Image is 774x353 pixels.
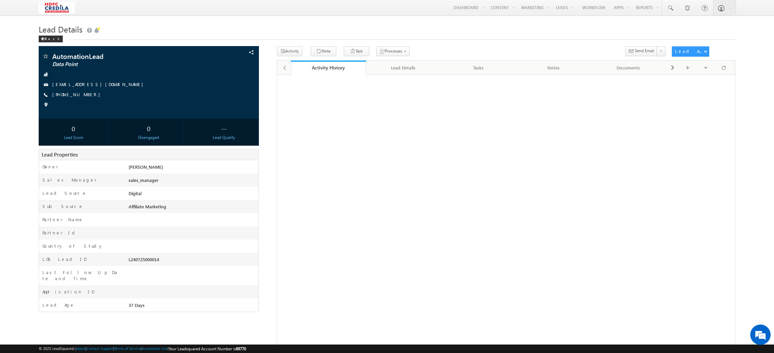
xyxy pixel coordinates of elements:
[114,346,141,351] a: Terms of Service
[52,61,191,68] span: Data Point
[42,269,118,282] label: Last Follow Up Date and Time
[127,256,259,266] div: L240725000014
[39,346,246,352] span: © 2025 LeadSquared | | | | |
[191,122,257,134] div: --
[39,2,75,14] img: Custom Logo
[597,64,660,72] div: Documents
[42,190,87,196] label: Lead Source
[291,61,366,75] a: Activity History
[42,230,77,236] label: Partner Id
[344,46,369,56] button: Task
[127,302,259,311] div: 37 Days
[236,346,246,351] span: 69770
[76,346,86,351] a: About
[42,203,83,209] label: Sub Source
[87,346,113,351] a: Contact Support
[142,346,168,351] a: Acceptable Use
[366,61,441,75] a: Lead Details
[116,122,182,134] div: 0
[127,203,259,213] div: Affiliate Marketing
[191,134,257,141] div: Lead Quality
[376,46,410,56] button: Processes
[385,48,402,54] span: Processes
[296,64,361,71] div: Activity History
[52,91,103,97] a: [PHONE_NUMBER]
[672,46,709,57] button: Lead Actions
[42,164,58,170] label: Owner
[129,164,163,170] span: [PERSON_NAME]
[42,216,83,223] label: Partner Name
[39,35,66,41] a: Back
[625,46,657,56] button: Send Email
[169,346,246,351] span: Your Leadsquared Account Number is
[277,46,302,56] button: Activity
[127,177,259,186] div: sales_manager
[42,302,75,308] label: Lead Age
[42,151,78,158] span: Lead Properties
[42,256,87,262] label: LOS Lead ID
[52,81,147,87] a: [EMAIL_ADDRESS][DOMAIN_NAME]
[516,61,591,75] a: Notes
[42,243,103,249] label: Country of Study
[42,177,97,183] label: Sales Manager
[311,46,336,56] button: Note
[39,24,82,35] span: Lead Details
[42,289,94,295] label: Application ID
[591,61,666,75] a: Documents
[52,53,191,60] span: AutomationLead
[127,190,259,200] div: Digital
[39,36,63,42] div: Back
[635,48,654,54] span: Send Email
[40,134,106,141] div: Lead Score
[116,134,182,141] div: Disengaged
[372,64,435,72] div: Lead Details
[40,122,106,134] div: 0
[675,48,704,54] div: Lead Actions
[447,64,510,72] div: Tasks
[441,61,516,75] a: Tasks
[522,64,585,72] div: Notes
